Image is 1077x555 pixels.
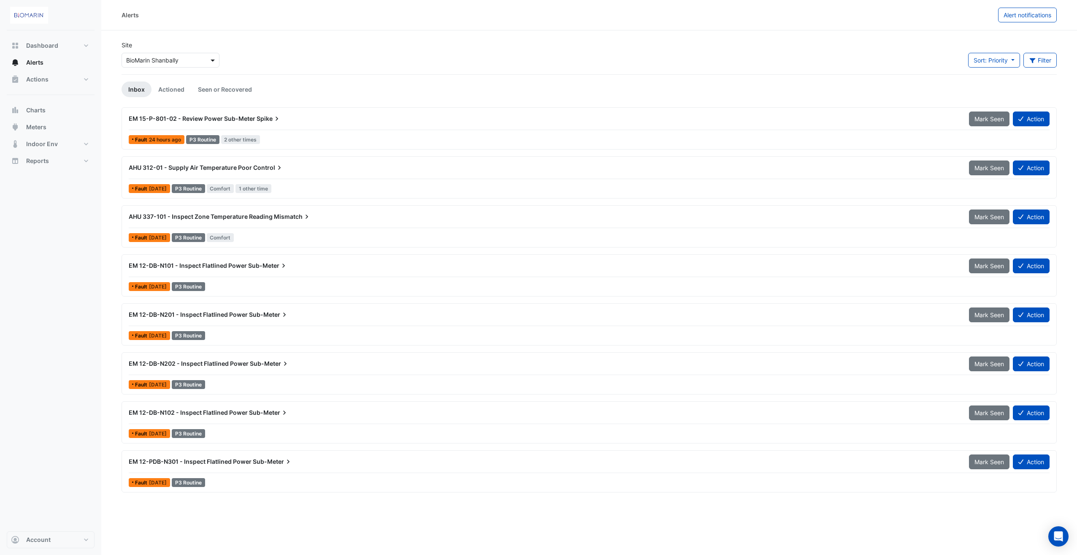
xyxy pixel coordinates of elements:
[1013,307,1050,322] button: Action
[974,213,1004,220] span: Mark Seen
[135,186,149,191] span: Fault
[122,41,132,49] label: Site
[149,332,167,339] span: Sat 20-Sep-2025 13:15 IST
[129,115,255,122] span: EM 15-P-801-02 - Review Power Sub-Meter
[1013,161,1050,175] button: Action
[974,115,1004,122] span: Mark Seen
[129,164,252,171] span: AHU 312-01 - Supply Air Temperature Poor
[998,8,1057,22] button: Alert notifications
[1023,53,1057,68] button: Filter
[122,11,139,19] div: Alerts
[11,106,19,114] app-icon: Charts
[1004,11,1051,19] span: Alert notifications
[11,140,19,148] app-icon: Indoor Env
[135,480,149,485] span: Fault
[969,258,1009,273] button: Mark Seen
[253,457,292,466] span: Sub-Meter
[7,152,95,169] button: Reports
[172,282,205,291] div: P3 Routine
[149,381,167,388] span: Sat 20-Sep-2025 08:15 IST
[172,429,205,438] div: P3 Routine
[129,213,273,220] span: AHU 337-101 - Inspect Zone Temperature Reading
[1013,209,1050,224] button: Action
[969,405,1009,420] button: Mark Seen
[974,360,1004,367] span: Mark Seen
[969,454,1009,469] button: Mark Seen
[974,262,1004,269] span: Mark Seen
[149,283,167,290] span: Sat 20-Sep-2025 14:45 IST
[7,531,95,548] button: Account
[235,184,271,193] span: 1 other time
[26,157,49,165] span: Reports
[149,185,167,192] span: Mon 13-Oct-2025 21:45 IST
[129,360,249,367] span: EM 12-DB-N202 - Inspect Flatlined Power
[186,135,219,144] div: P3 Routine
[250,359,290,368] span: Sub-Meter
[135,382,149,387] span: Fault
[1013,356,1050,371] button: Action
[26,58,43,67] span: Alerts
[7,136,95,152] button: Indoor Env
[172,233,205,242] div: P3 Routine
[969,307,1009,322] button: Mark Seen
[7,102,95,119] button: Charts
[135,235,149,240] span: Fault
[26,123,46,131] span: Meters
[249,408,289,417] span: Sub-Meter
[129,409,248,416] span: EM 12-DB-N102 - Inspect Flatlined Power
[221,135,260,144] span: 2 other times
[11,75,19,84] app-icon: Actions
[26,140,58,148] span: Indoor Env
[248,261,288,270] span: Sub-Meter
[969,161,1009,175] button: Mark Seen
[26,536,51,544] span: Account
[149,430,167,437] span: Sat 20-Sep-2025 08:15 IST
[135,137,149,142] span: Fault
[7,37,95,54] button: Dashboard
[7,71,95,88] button: Actions
[7,54,95,71] button: Alerts
[129,311,248,318] span: EM 12-DB-N201 - Inspect Flatlined Power
[207,233,234,242] span: Comfort
[191,82,259,97] a: Seen or Recovered
[26,75,49,84] span: Actions
[207,184,234,193] span: Comfort
[26,41,58,50] span: Dashboard
[969,356,1009,371] button: Mark Seen
[129,262,247,269] span: EM 12-DB-N101 - Inspect Flatlined Power
[968,53,1020,68] button: Sort: Priority
[122,82,152,97] a: Inbox
[974,164,1004,171] span: Mark Seen
[149,479,167,486] span: Sat 20-Sep-2025 08:00 IST
[10,7,48,24] img: Company Logo
[26,106,46,114] span: Charts
[11,58,19,67] app-icon: Alerts
[1013,258,1050,273] button: Action
[974,458,1004,465] span: Mark Seen
[172,478,205,487] div: P3 Routine
[11,157,19,165] app-icon: Reports
[11,123,19,131] app-icon: Meters
[253,163,284,172] span: Control
[1048,526,1069,547] div: Open Intercom Messenger
[974,311,1004,318] span: Mark Seen
[172,380,205,389] div: P3 Routine
[152,82,191,97] a: Actioned
[1013,112,1050,126] button: Action
[149,136,181,143] span: Tue 14-Oct-2025 14:00 IST
[1013,454,1050,469] button: Action
[11,41,19,50] app-icon: Dashboard
[135,284,149,289] span: Fault
[974,409,1004,416] span: Mark Seen
[149,234,167,241] span: Mon 13-Oct-2025 12:45 IST
[7,119,95,136] button: Meters
[172,184,205,193] div: P3 Routine
[969,112,1009,126] button: Mark Seen
[257,114,281,123] span: Spike
[249,310,289,319] span: Sub-Meter
[1013,405,1050,420] button: Action
[974,57,1008,64] span: Sort: Priority
[274,212,311,221] span: Mismatch
[129,458,252,465] span: EM 12-PDB-N301 - Inspect Flatlined Power
[969,209,1009,224] button: Mark Seen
